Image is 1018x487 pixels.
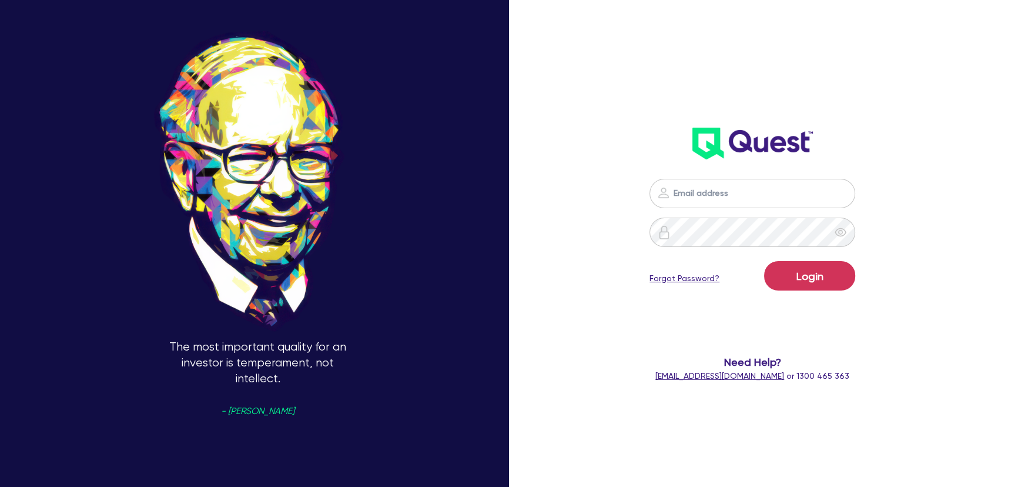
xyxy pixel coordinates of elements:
a: [EMAIL_ADDRESS][DOMAIN_NAME] [655,371,784,381]
span: eye [835,226,846,238]
span: or 1300 465 363 [655,371,849,381]
input: Email address [649,179,855,208]
img: wH2k97JdezQIQAAAABJRU5ErkJggg== [692,128,813,159]
span: - [PERSON_NAME] [221,407,294,416]
button: Login [764,261,855,291]
img: icon-password [657,186,671,200]
span: Need Help? [618,354,887,370]
a: Forgot Password? [649,272,719,285]
img: icon-password [657,225,671,239]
